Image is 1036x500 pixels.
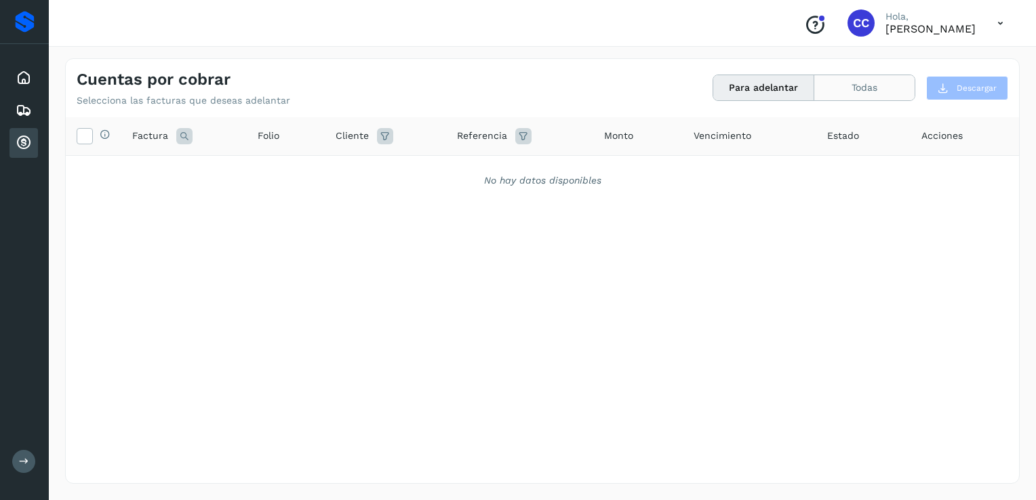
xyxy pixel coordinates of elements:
[77,70,231,89] h4: Cuentas por cobrar
[713,75,814,100] button: Para adelantar
[258,129,279,143] span: Folio
[9,63,38,93] div: Inicio
[77,95,290,106] p: Selecciona las facturas que deseas adelantar
[921,129,963,143] span: Acciones
[827,129,859,143] span: Estado
[957,82,997,94] span: Descargar
[9,96,38,125] div: Embarques
[457,129,507,143] span: Referencia
[814,75,915,100] button: Todas
[694,129,751,143] span: Vencimiento
[132,129,168,143] span: Factura
[885,22,976,35] p: Carlos Cardiel Castro
[336,129,369,143] span: Cliente
[885,11,976,22] p: Hola,
[83,173,1001,188] div: No hay datos disponibles
[9,128,38,158] div: Cuentas por cobrar
[604,129,633,143] span: Monto
[926,76,1008,100] button: Descargar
